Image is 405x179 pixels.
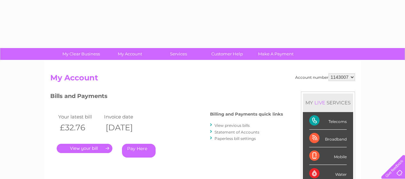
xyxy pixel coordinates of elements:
th: £32.76 [57,121,103,134]
a: Customer Help [201,48,254,60]
div: Broadband [309,130,347,147]
a: View previous bills [215,123,250,128]
div: LIVE [313,100,327,106]
td: Your latest bill [57,112,103,121]
a: . [57,144,112,153]
a: My Clear Business [55,48,108,60]
a: My Account [103,48,156,60]
a: Services [152,48,205,60]
a: Make A Payment [249,48,302,60]
h2: My Account [50,73,355,85]
a: Pay Here [122,144,156,158]
td: Invoice date [102,112,149,121]
div: Account number [295,73,355,81]
div: Telecoms [309,112,347,130]
th: [DATE] [102,121,149,134]
a: Statement of Accounts [215,130,259,134]
h4: Billing and Payments quick links [210,112,283,117]
a: Paperless bill settings [215,136,256,141]
h3: Bills and Payments [50,92,283,103]
div: Mobile [309,147,347,165]
div: MY SERVICES [303,94,353,112]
